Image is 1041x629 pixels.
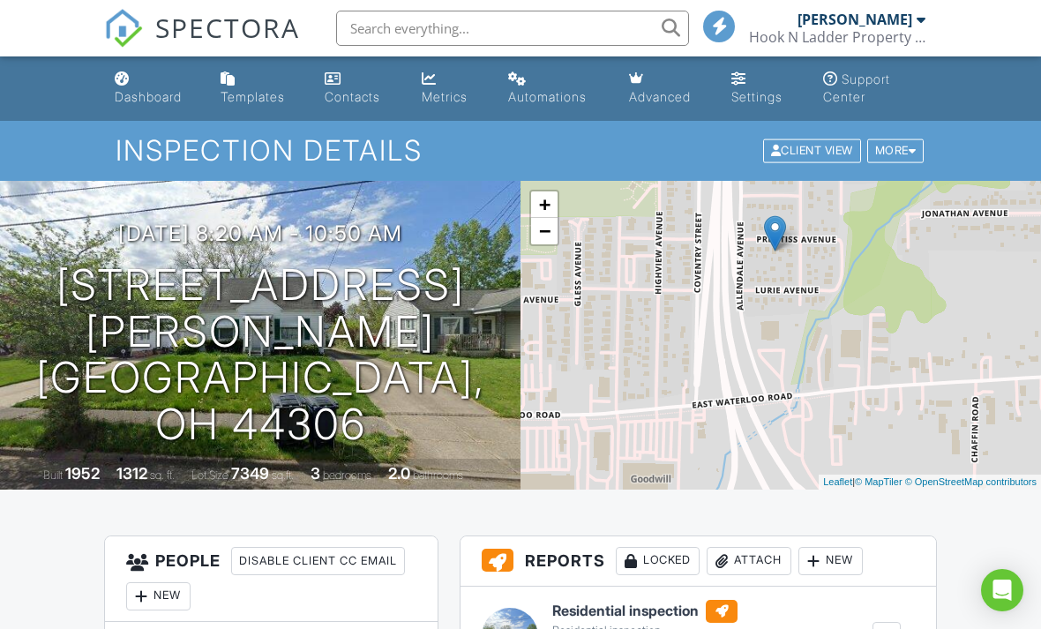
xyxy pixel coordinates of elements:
[761,143,865,156] a: Client View
[501,64,607,114] a: Automations (Basic)
[231,464,269,483] div: 7349
[105,536,438,622] h3: People
[798,547,863,575] div: New
[981,569,1023,611] div: Open Intercom Messenger
[616,547,700,575] div: Locked
[422,89,468,104] div: Metrics
[318,64,401,114] a: Contacts
[798,11,912,28] div: [PERSON_NAME]
[325,89,380,104] div: Contacts
[724,64,802,114] a: Settings
[155,9,300,46] span: SPECTORA
[819,475,1041,490] div: |
[115,89,182,104] div: Dashboard
[508,89,587,104] div: Automations
[461,536,936,587] h3: Reports
[311,464,320,483] div: 3
[855,476,902,487] a: © MapTiler
[415,64,487,114] a: Metrics
[867,139,925,163] div: More
[191,468,228,482] span: Lot Size
[388,464,410,483] div: 2.0
[108,64,199,114] a: Dashboard
[622,64,711,114] a: Advanced
[231,547,405,575] div: Disable Client CC Email
[731,89,783,104] div: Settings
[116,464,147,483] div: 1312
[116,135,925,166] h1: Inspection Details
[118,221,402,245] h3: [DATE] 8:20 am - 10:50 am
[336,11,689,46] input: Search everything...
[126,582,191,610] div: New
[905,476,1037,487] a: © OpenStreetMap contributors
[221,89,285,104] div: Templates
[65,464,100,483] div: 1952
[629,89,691,104] div: Advanced
[28,262,492,448] h1: [STREET_ADDRESS][PERSON_NAME] [GEOGRAPHIC_DATA], OH 44306
[150,468,175,482] span: sq. ft.
[531,191,558,218] a: Zoom in
[104,9,143,48] img: The Best Home Inspection Software - Spectora
[104,24,300,61] a: SPECTORA
[707,547,791,575] div: Attach
[816,64,933,114] a: Support Center
[43,468,63,482] span: Built
[213,64,303,114] a: Templates
[531,218,558,244] a: Zoom out
[272,468,294,482] span: sq.ft.
[823,71,890,104] div: Support Center
[413,468,463,482] span: bathrooms
[323,468,371,482] span: bedrooms
[763,139,861,163] div: Client View
[823,476,852,487] a: Leaflet
[552,600,738,623] h6: Residential inspection
[749,28,925,46] div: Hook N Ladder Property Inspections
